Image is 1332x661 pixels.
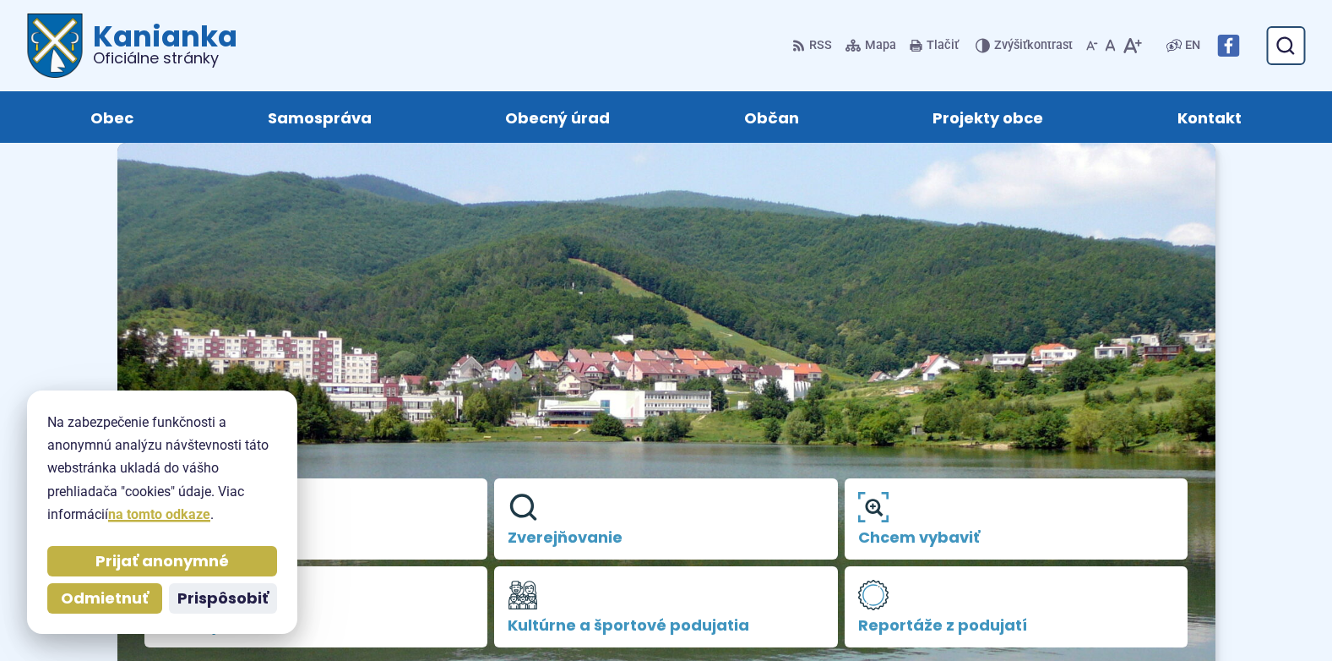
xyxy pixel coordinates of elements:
[158,529,475,546] span: Úradná tabuľa
[268,91,372,143] span: Samospráva
[845,478,1188,560] a: Chcem vybaviť
[842,28,900,63] a: Mapa
[158,617,475,634] span: Obecný rozhlas
[1083,28,1101,63] button: Zmenšiť veľkosť písma
[1217,35,1239,57] img: Prejsť na Facebook stránku
[744,91,799,143] span: Občan
[994,39,1073,53] span: kontrast
[93,51,237,66] span: Oficiálne stránky
[1177,91,1242,143] span: Kontakt
[976,28,1076,63] button: Zvýšiťkontrast
[61,589,149,609] span: Odmietnuť
[90,91,133,143] span: Obec
[47,583,162,614] button: Odmietnuť
[927,39,959,53] span: Tlačiť
[494,566,838,647] a: Kultúrne a športové podujatia
[27,14,83,78] img: Prejsť na domovskú stránku
[95,552,229,571] span: Prijať anonymné
[1101,28,1119,63] button: Nastaviť pôvodnú veľkosť písma
[41,91,184,143] a: Obec
[83,22,237,66] h1: Kanianka
[508,617,824,634] span: Kultúrne a športové podujatia
[858,617,1175,634] span: Reportáže z podujatí
[906,28,962,63] button: Tlačiť
[932,91,1043,143] span: Projekty obce
[1128,91,1292,143] a: Kontakt
[144,478,488,560] a: Úradná tabuľa
[994,38,1027,52] span: Zvýšiť
[47,546,277,576] button: Prijať anonymné
[865,36,896,56] span: Mapa
[1182,36,1204,56] a: EN
[494,478,838,560] a: Zverejňovanie
[694,91,850,143] a: Občan
[27,14,237,78] a: Logo Kanianka, prejsť na domovskú stránku.
[809,36,832,56] span: RSS
[169,583,277,614] button: Prispôsobiť
[505,91,610,143] span: Obecný úrad
[108,506,210,522] a: na tomto odkaze
[792,28,835,63] a: RSS
[177,589,269,609] span: Prispôsobiť
[1185,36,1200,56] span: EN
[883,91,1094,143] a: Projekty obce
[47,411,277,526] p: Na zabezpečenie funkčnosti a anonymnú analýzu návštevnosti táto webstránka ukladá do vášho prehli...
[858,529,1175,546] span: Chcem vybaviť
[508,529,824,546] span: Zverejňovanie
[455,91,661,143] a: Obecný úrad
[1119,28,1145,63] button: Zväčšiť veľkosť písma
[845,566,1188,647] a: Reportáže z podujatí
[144,566,488,647] a: Obecný rozhlas
[218,91,422,143] a: Samospráva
